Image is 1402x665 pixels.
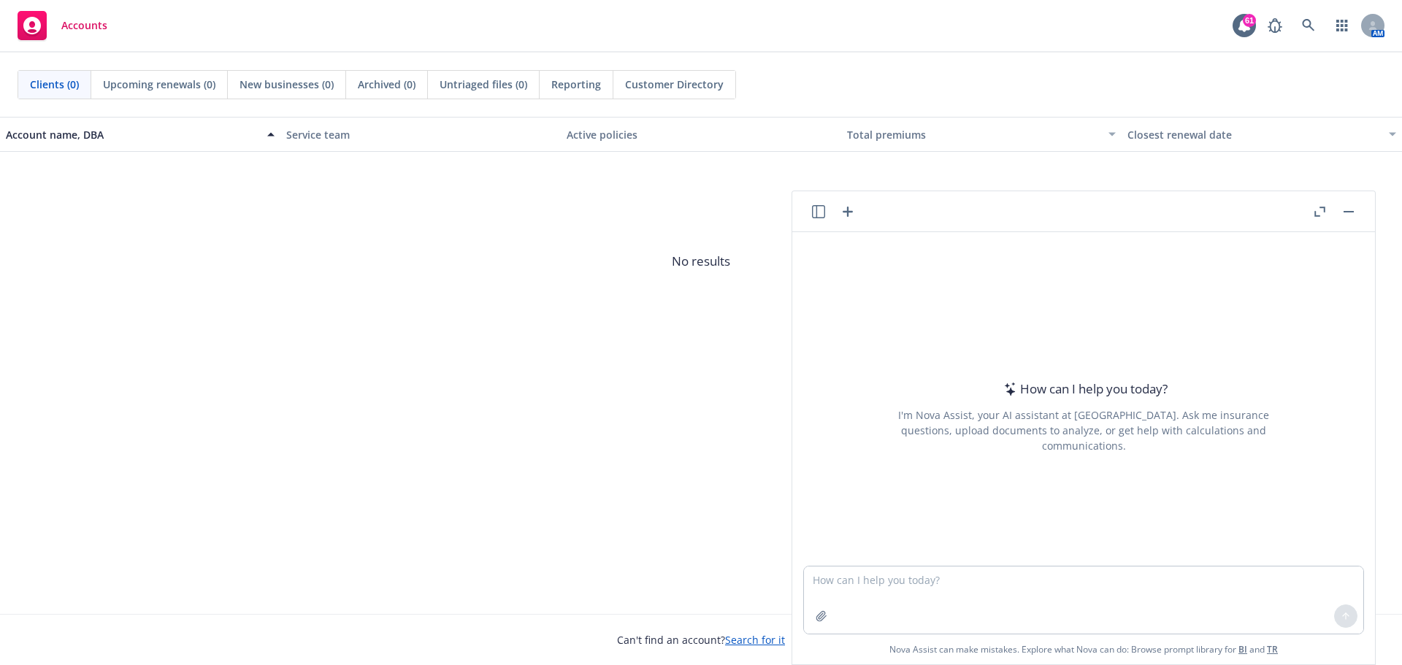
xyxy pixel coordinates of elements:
span: Can't find an account? [617,632,785,647]
div: Account name, DBA [6,127,258,142]
a: Accounts [12,5,113,46]
div: Active policies [567,127,835,142]
span: Untriaged files (0) [440,77,527,92]
div: Total premiums [847,127,1100,142]
div: Closest renewal date [1127,127,1380,142]
button: Active policies [561,117,841,152]
div: 61 [1243,14,1256,27]
button: Service team [280,117,561,152]
a: Report a Bug [1260,11,1290,40]
span: Accounts [61,20,107,31]
span: Clients (0) [30,77,79,92]
span: Customer Directory [625,77,724,92]
span: Upcoming renewals (0) [103,77,215,92]
button: Total premiums [841,117,1122,152]
span: Archived (0) [358,77,415,92]
a: Switch app [1328,11,1357,40]
a: BI [1238,643,1247,656]
a: TR [1267,643,1278,656]
span: New businesses (0) [240,77,334,92]
div: I'm Nova Assist, your AI assistant at [GEOGRAPHIC_DATA]. Ask me insurance questions, upload docum... [878,407,1289,453]
div: How can I help you today? [1000,380,1168,399]
span: Nova Assist can make mistakes. Explore what Nova can do: Browse prompt library for and [798,634,1369,664]
div: Service team [286,127,555,142]
a: Search [1294,11,1323,40]
a: Search for it [725,633,785,647]
button: Closest renewal date [1122,117,1402,152]
span: Reporting [551,77,601,92]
